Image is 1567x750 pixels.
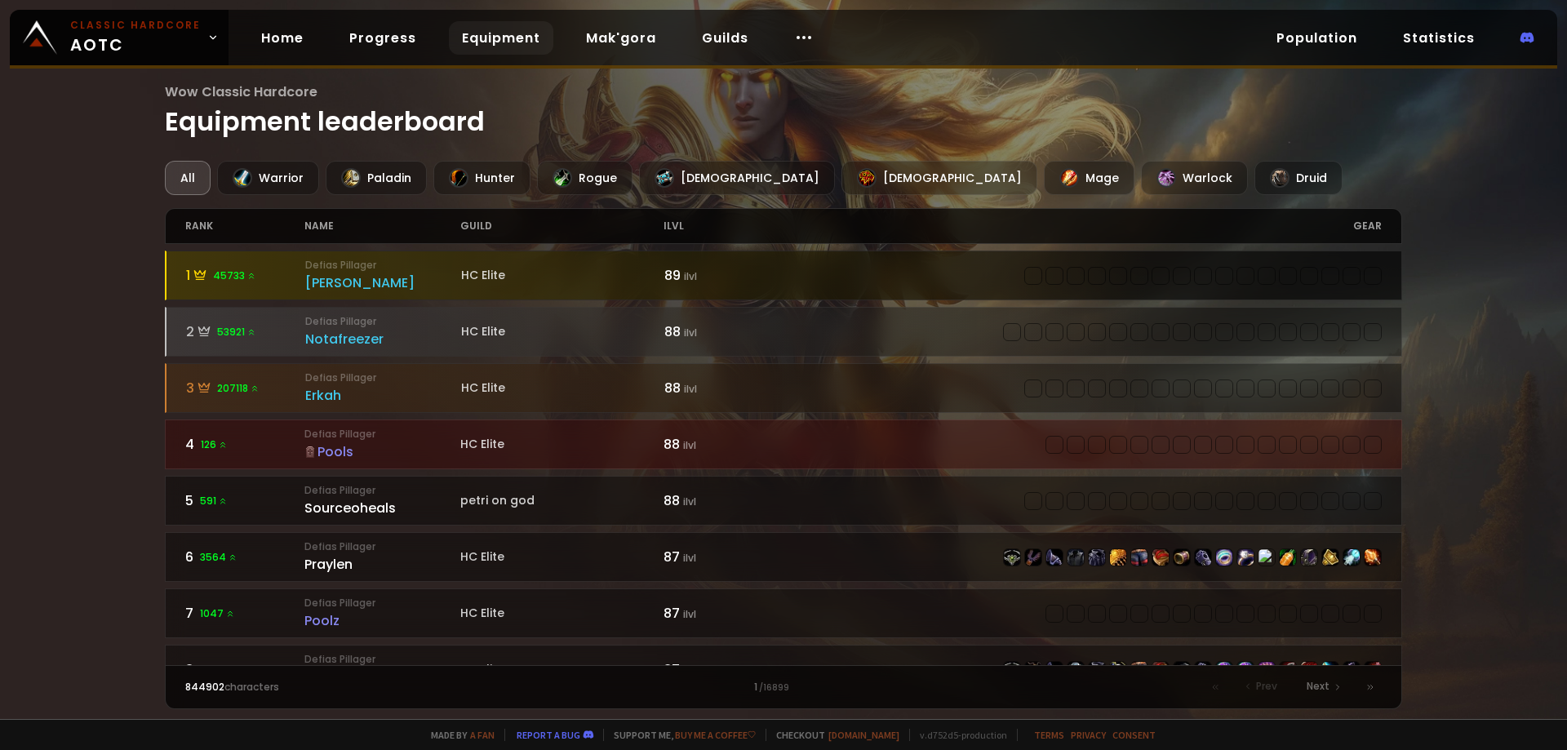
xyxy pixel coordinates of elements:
[186,265,306,286] div: 1
[305,329,461,349] div: Notafreezer
[305,258,461,273] small: Defias Pillager
[664,659,783,680] div: 87
[1004,549,1020,566] img: item-22514
[1195,549,1211,566] img: item-22517
[185,680,224,694] span: 844902
[783,209,1382,243] div: gear
[460,492,664,509] div: petri on god
[165,419,1403,469] a: 4126 Defias PillagerPoolsHC Elite88 ilvlitem-22506item-22943item-22507item-22504item-22510item-22...
[1263,21,1370,55] a: Population
[1390,21,1488,55] a: Statistics
[185,680,485,695] div: characters
[675,729,756,741] a: Buy me a coffee
[664,209,783,243] div: ilvl
[421,729,495,741] span: Made by
[1216,662,1232,678] img: item-23237
[449,21,553,55] a: Equipment
[1256,679,1277,694] span: Prev
[165,588,1403,638] a: 71047 Defias PillagerPoolzHC Elite87 ilvlitem-22506item-22943item-22507item-22504item-22510item-2...
[248,21,317,55] a: Home
[217,325,256,339] span: 53921
[1110,662,1126,678] img: item-22730
[304,483,460,498] small: Defias Pillager
[165,82,1403,102] span: Wow Classic Hardcore
[689,21,761,55] a: Guilds
[461,323,664,340] div: HC Elite
[326,161,427,195] div: Paladin
[165,645,1403,695] a: 85760 Defias PillagerHopemageHC Elite87 ilvlitem-22498item-21608item-22499item-6795item-22496item...
[1301,662,1317,678] img: item-22731
[200,494,228,508] span: 591
[70,18,201,33] small: Classic Hardcore
[517,729,580,741] a: Report a bug
[1343,662,1360,678] img: item-21597
[213,268,256,283] span: 45733
[1322,662,1338,678] img: item-22807
[1216,549,1232,566] img: item-22939
[1046,662,1063,678] img: item-22499
[1044,161,1134,195] div: Mage
[460,661,664,678] div: HC Elite
[639,161,835,195] div: [DEMOGRAPHIC_DATA]
[186,378,306,398] div: 3
[1258,662,1275,678] img: item-23001
[664,603,783,624] div: 87
[1089,549,1105,566] img: item-22512
[304,652,460,667] small: Defias Pillager
[200,606,235,621] span: 1047
[573,21,669,55] a: Mak'gora
[304,610,460,631] div: Poolz
[305,371,461,385] small: Defias Pillager
[460,548,664,566] div: HC Elite
[186,322,306,342] div: 2
[1071,729,1106,741] a: Privacy
[185,603,305,624] div: 7
[461,379,664,397] div: HC Elite
[1025,662,1041,678] img: item-21608
[460,209,664,243] div: guild
[603,729,756,741] span: Support me,
[1004,662,1020,678] img: item-22498
[304,539,460,554] small: Defias Pillager
[1141,161,1248,195] div: Warlock
[10,10,229,65] a: Classic HardcoreAOTC
[828,729,899,741] a: [DOMAIN_NAME]
[201,437,228,452] span: 126
[1046,549,1063,566] img: item-22515
[1237,662,1254,678] img: item-23025
[683,551,696,565] small: ilvl
[1322,549,1338,566] img: item-22942
[1280,662,1296,678] img: item-19379
[537,161,633,195] div: Rogue
[217,381,260,396] span: 207118
[683,607,696,621] small: ilvl
[165,82,1403,141] h1: Equipment leaderboard
[1152,662,1169,678] img: item-22500
[304,498,460,518] div: Sourceoheals
[185,547,305,567] div: 6
[1131,662,1148,678] img: item-22497
[683,495,696,508] small: ilvl
[165,532,1403,582] a: 63564 Defias PillagerPraylenHC Elite87 ilvlitem-22514item-21712item-22515item-3427item-22512item-...
[185,490,305,511] div: 5
[684,382,697,396] small: ilvl
[461,267,664,284] div: HC Elite
[1343,549,1360,566] img: item-23048
[200,550,237,565] span: 3564
[484,680,1082,695] div: 1
[664,490,783,511] div: 88
[305,314,461,329] small: Defias Pillager
[683,663,696,677] small: ilvl
[185,209,305,243] div: rank
[1068,549,1084,566] img: item-3427
[165,476,1403,526] a: 5591 Defias PillagerSourceohealspetri on god88 ilvlitem-22514item-21712item-22515item-4336item-22...
[304,596,460,610] small: Defias Pillager
[165,363,1403,413] a: 3207118 Defias PillagerErkahHC Elite88 ilvlitem-22498item-23057item-22983item-17723item-22496item...
[759,681,789,695] small: / 16899
[460,605,664,622] div: HC Elite
[460,436,664,453] div: HC Elite
[1365,549,1381,566] img: item-19367
[304,442,460,462] div: Pools
[664,265,784,286] div: 89
[766,729,899,741] span: Checkout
